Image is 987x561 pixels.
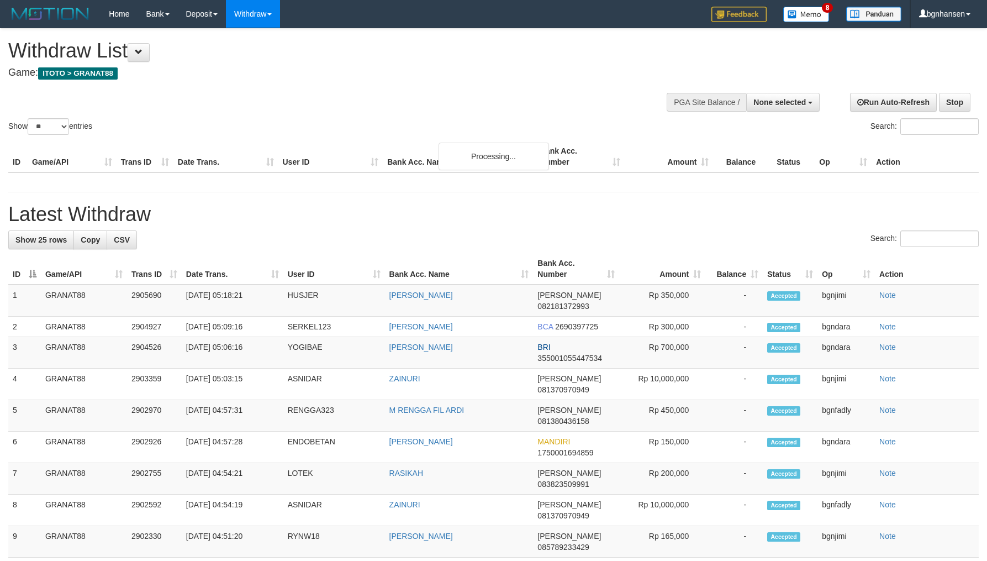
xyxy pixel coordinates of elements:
[127,337,182,369] td: 2904526
[625,141,714,172] th: Amount
[389,322,453,331] a: [PERSON_NAME]
[705,495,763,526] td: -
[283,285,385,317] td: HUSJER
[746,93,820,112] button: None selected
[879,532,896,541] a: Note
[537,406,601,415] span: [PERSON_NAME]
[879,500,896,509] a: Note
[182,285,283,317] td: [DATE] 05:18:21
[81,235,100,244] span: Copy
[439,143,549,170] div: Processing...
[173,141,278,172] th: Date Trans.
[8,369,41,400] td: 4
[127,495,182,526] td: 2902592
[389,343,453,352] a: [PERSON_NAME]
[537,532,601,541] span: [PERSON_NAME]
[879,322,896,331] a: Note
[8,203,979,226] h1: Latest Withdraw
[763,253,817,285] th: Status: activate to sort column ascending
[8,463,41,495] td: 7
[619,317,705,337] td: Rp 300,000
[767,438,800,447] span: Accepted
[619,526,705,558] td: Rp 165,000
[182,432,283,463] td: [DATE] 04:57:28
[383,141,536,172] th: Bank Acc. Name
[537,437,570,446] span: MANDIRI
[815,141,872,172] th: Op
[619,337,705,369] td: Rp 700,000
[8,118,92,135] label: Show entries
[537,511,589,520] span: Copy 081370970949 to clipboard
[705,463,763,495] td: -
[41,285,127,317] td: GRANAT88
[875,253,979,285] th: Action
[107,230,137,249] a: CSV
[117,141,173,172] th: Trans ID
[182,337,283,369] td: [DATE] 05:06:16
[705,526,763,558] td: -
[619,495,705,526] td: Rp 10,000,000
[846,7,901,22] img: panduan.png
[705,400,763,432] td: -
[619,463,705,495] td: Rp 200,000
[619,369,705,400] td: Rp 10,000,000
[872,141,979,172] th: Action
[8,230,74,249] a: Show 25 rows
[879,406,896,415] a: Note
[41,369,127,400] td: GRANAT88
[73,230,107,249] a: Copy
[879,343,896,352] a: Note
[705,285,763,317] td: -
[537,374,601,383] span: [PERSON_NAME]
[41,463,127,495] td: GRANAT88
[537,500,601,509] span: [PERSON_NAME]
[15,235,67,244] span: Show 25 rows
[389,374,420,383] a: ZAINURI
[127,369,182,400] td: 2903359
[127,285,182,317] td: 2905690
[8,141,28,172] th: ID
[537,302,589,311] span: Copy 082181372993 to clipboard
[767,532,800,542] span: Accepted
[8,67,647,78] h4: Game:
[41,495,127,526] td: GRANAT88
[817,400,875,432] td: bgnfadly
[283,400,385,432] td: RENGGA323
[879,437,896,446] a: Note
[8,400,41,432] td: 5
[817,495,875,526] td: bgnfadly
[705,432,763,463] td: -
[879,291,896,300] a: Note
[817,337,875,369] td: bgndara
[879,374,896,383] a: Note
[283,495,385,526] td: ASNIDAR
[537,543,589,552] span: Copy 085789233429 to clipboard
[767,323,800,332] span: Accepted
[114,235,130,244] span: CSV
[278,141,383,172] th: User ID
[182,526,283,558] td: [DATE] 04:51:20
[182,400,283,432] td: [DATE] 04:57:31
[41,253,127,285] th: Game/API: activate to sort column ascending
[879,469,896,478] a: Note
[537,448,593,457] span: Copy 1750001694859 to clipboard
[783,7,830,22] img: Button%20Memo.svg
[8,253,41,285] th: ID: activate to sort column descending
[753,98,806,107] span: None selected
[767,343,800,353] span: Accepted
[283,463,385,495] td: LOTEK
[537,322,553,331] span: BCA
[900,118,979,135] input: Search:
[283,337,385,369] td: YOGIBAE
[536,141,625,172] th: Bank Acc. Number
[8,432,41,463] td: 6
[537,343,550,352] span: BRI
[8,317,41,337] td: 2
[705,253,763,285] th: Balance: activate to sort column ascending
[127,317,182,337] td: 2904927
[537,385,589,394] span: Copy 081370970949 to clipboard
[8,285,41,317] td: 1
[41,526,127,558] td: GRANAT88
[713,141,772,172] th: Balance
[619,400,705,432] td: Rp 450,000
